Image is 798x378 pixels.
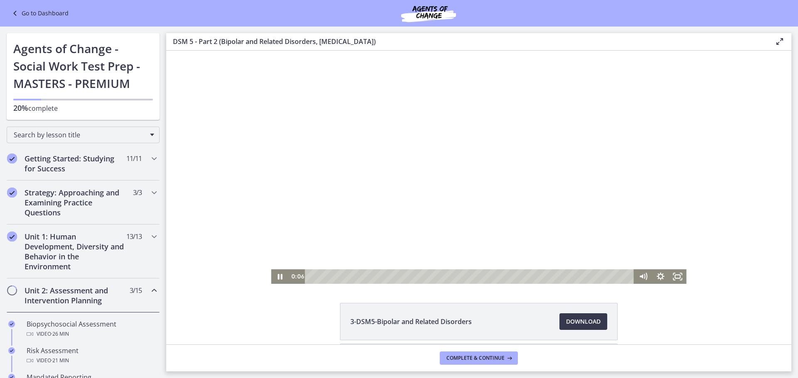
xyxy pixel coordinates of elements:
h2: Unit 2: Assessment and Intervention Planning [25,285,126,305]
a: Go to Dashboard [10,8,69,18]
div: Video [27,329,156,339]
span: 11 / 11 [126,154,142,163]
div: Biopsychosocial Assessment [27,319,156,339]
h2: Strategy: Approaching and Examining Practice Questions [25,188,126,217]
span: · 21 min [51,356,69,366]
span: 3 / 3 [133,188,142,198]
span: 20% [13,103,28,113]
i: Completed [8,347,15,354]
i: Completed [7,232,17,241]
h2: Unit 1: Human Development, Diversity and Behavior in the Environment [25,232,126,271]
iframe: Video Lesson [166,51,791,284]
img: Agents of Change [379,3,478,23]
button: Complete & continue [440,351,518,365]
h1: Agents of Change - Social Work Test Prep - MASTERS - PREMIUM [13,40,153,92]
span: Search by lesson title [14,130,146,139]
button: Show settings menu [485,219,503,233]
div: Video [27,356,156,366]
p: complete [13,103,153,113]
h3: DSM 5 - Part 2 (Bipolar and Related Disorders, [MEDICAL_DATA]) [173,37,761,46]
i: Completed [8,321,15,327]
span: 3-DSM5-Bipolar and Related Disorders [350,317,472,327]
a: Download [559,313,607,330]
span: Download [566,317,601,327]
span: · 26 min [51,329,69,339]
span: Complete & continue [446,355,505,361]
span: 3 / 15 [130,285,142,295]
h2: Getting Started: Studying for Success [25,154,126,173]
button: Mute [468,219,486,233]
div: Search by lesson title [7,127,160,143]
span: 13 / 13 [126,232,142,241]
i: Completed [7,154,17,163]
div: Risk Assessment [27,346,156,366]
button: Fullscreen [503,219,520,233]
i: Completed [7,188,17,198]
